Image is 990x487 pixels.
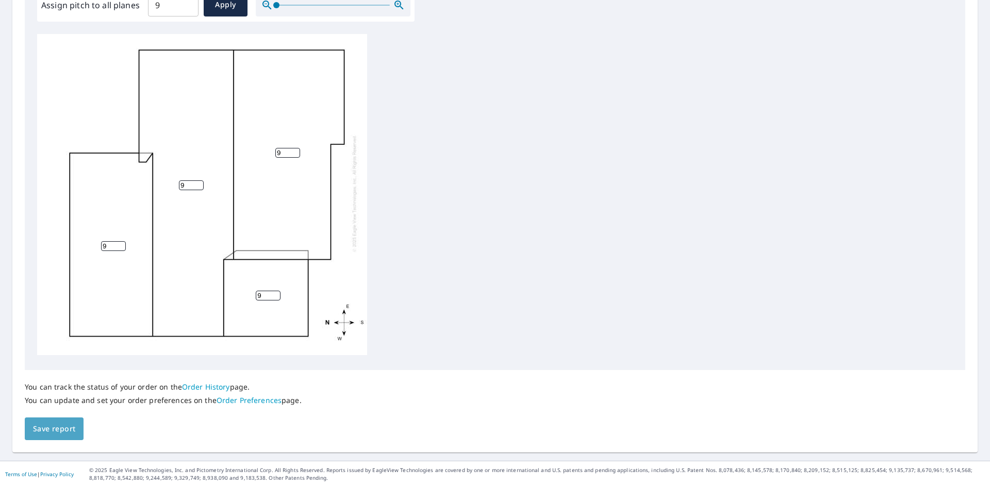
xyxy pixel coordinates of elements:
span: Save report [33,423,75,435]
a: Privacy Policy [40,471,74,478]
p: You can update and set your order preferences on the page. [25,396,302,405]
p: © 2025 Eagle View Technologies, Inc. and Pictometry International Corp. All Rights Reserved. Repo... [89,466,985,482]
button: Save report [25,417,84,441]
a: Terms of Use [5,471,37,478]
p: You can track the status of your order on the page. [25,382,302,392]
a: Order History [182,382,230,392]
p: | [5,471,74,477]
a: Order Preferences [217,395,282,405]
